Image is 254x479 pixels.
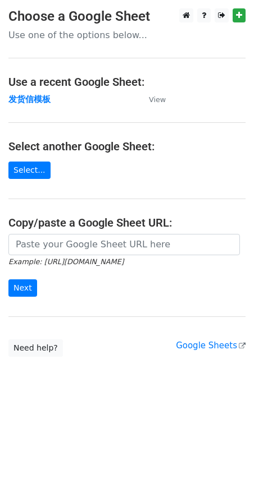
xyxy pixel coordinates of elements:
[8,257,124,266] small: Example: [URL][DOMAIN_NAME]
[8,216,246,229] h4: Copy/paste a Google Sheet URL:
[8,8,246,25] h3: Choose a Google Sheet
[8,29,246,41] p: Use one of the options below...
[8,279,37,297] input: Next
[8,234,240,255] input: Paste your Google Sheet URL here
[8,75,246,89] h4: Use a recent Google Sheet:
[8,140,246,153] h4: Select another Google Sheet:
[8,94,51,104] a: 发货信模板
[149,95,166,104] small: View
[138,94,166,104] a: View
[8,339,63,357] a: Need help?
[8,162,51,179] a: Select...
[176,340,246,351] a: Google Sheets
